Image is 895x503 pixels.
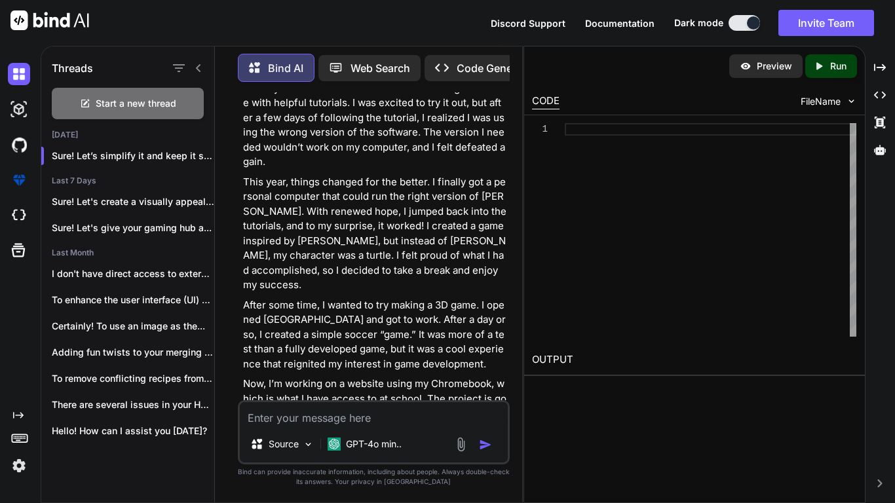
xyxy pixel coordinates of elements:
[52,293,214,307] p: To enhance the user interface (UI) of...
[243,377,507,480] p: Now, I’m working on a website using my Chromebook, which is what I have access to at school. The ...
[52,149,214,162] p: Sure! Let’s simplify it and keep it stra...
[268,60,303,76] p: Bind AI
[8,63,30,85] img: darkChat
[41,248,214,258] h2: Last Month
[238,467,510,487] p: Bind can provide inaccurate information, including about people. Always double-check its answers....
[41,130,214,140] h2: [DATE]
[52,346,214,359] p: Adding fun twists to your merging game...
[243,175,507,293] p: This year, things changed for the better. I finally got a personal computer that could run the ri...
[457,60,536,76] p: Code Generator
[52,221,214,234] p: Sure! Let's give your gaming hub a...
[8,98,30,121] img: darkAi-studio
[778,10,874,36] button: Invite Team
[801,95,841,108] span: FileName
[830,60,847,73] p: Run
[532,123,548,136] div: 1
[328,438,341,451] img: GPT-4o mini
[479,438,492,451] img: icon
[8,204,30,227] img: cloudideIcon
[52,372,214,385] p: To remove conflicting recipes from your list...
[674,16,723,29] span: Dark mode
[491,16,565,30] button: Discord Support
[585,18,655,29] span: Documentation
[52,320,214,333] p: Certainly! To use an image as the...
[757,60,792,73] p: Preview
[8,455,30,477] img: settings
[52,398,214,411] p: There are several issues in your HTML...
[52,424,214,438] p: Hello! How can I assist you [DATE]?
[52,267,214,280] p: I don't have direct access to external...
[346,438,402,451] p: GPT-4o min..
[585,16,655,30] button: Documentation
[10,10,89,30] img: Bind AI
[740,60,752,72] img: preview
[453,437,468,452] img: attachment
[303,439,314,450] img: Pick Models
[52,60,93,76] h1: Threads
[491,18,565,29] span: Discord Support
[269,438,299,451] p: Source
[8,134,30,156] img: githubDark
[351,60,410,76] p: Web Search
[846,96,857,107] img: chevron down
[243,66,507,170] p: Godot was a game development tool that offered more flexibility than Scratch. It had text-based c...
[8,169,30,191] img: premium
[243,298,507,372] p: After some time, I wanted to try making a 3D game. I opened [GEOGRAPHIC_DATA] and got to work. Af...
[41,176,214,186] h2: Last 7 Days
[52,195,214,208] p: Sure! Let's create a visually appealing grid...
[532,94,560,109] div: CODE
[96,97,176,110] span: Start a new thread
[524,345,865,375] h2: OUTPUT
